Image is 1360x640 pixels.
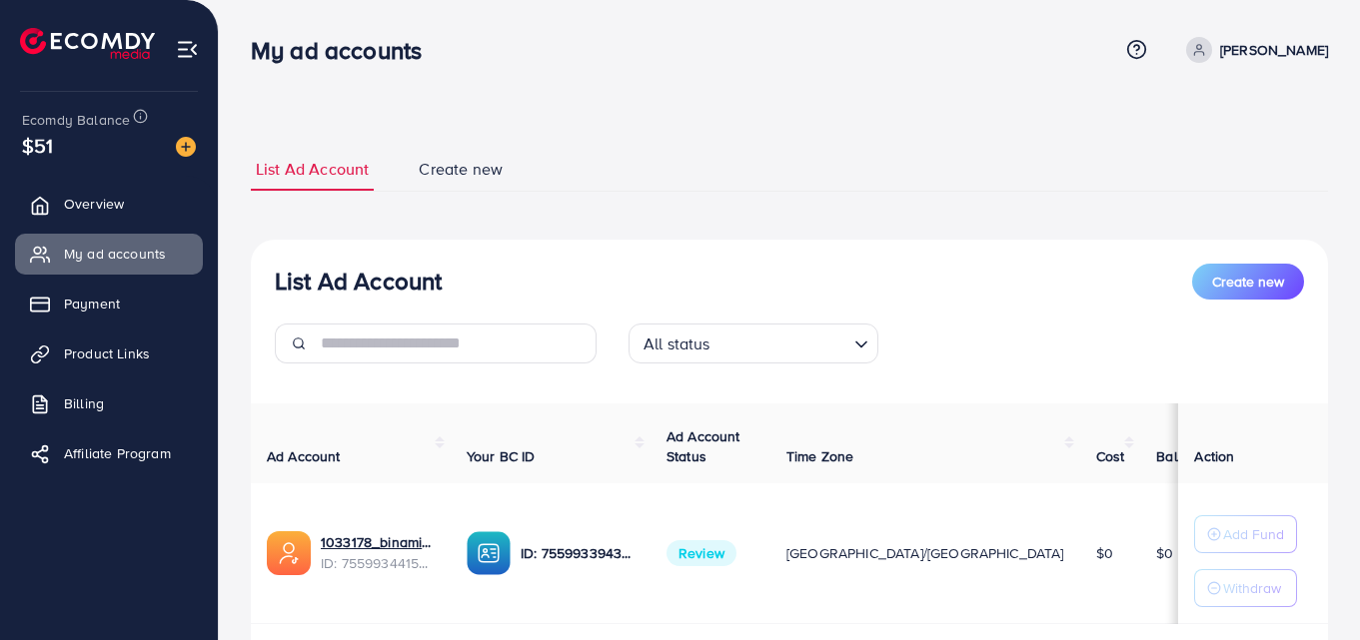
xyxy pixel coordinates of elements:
span: Time Zone [786,446,853,466]
span: All status [640,329,714,358]
input: Search for option [716,325,846,358]
img: image [176,137,196,157]
span: Your BC ID [467,446,536,466]
div: Search for option [629,323,878,363]
p: Withdraw [1223,576,1281,600]
iframe: Chat [1275,550,1345,625]
span: List Ad Account [256,158,369,181]
span: ID: 7559934415770779649 [321,553,435,573]
span: Create new [419,158,503,181]
a: Product Links [15,333,203,373]
img: ic-ads-acc.e4c84228.svg [267,531,311,575]
span: Cost [1096,446,1125,466]
button: Create new [1192,264,1304,300]
a: Payment [15,284,203,323]
a: My ad accounts [15,234,203,274]
img: logo [20,28,155,59]
p: ID: 7559933943942479873 [521,541,635,565]
span: $0 [1156,543,1173,563]
span: Balance [1156,446,1209,466]
p: [PERSON_NAME] [1220,38,1328,62]
span: Action [1194,446,1234,466]
span: My ad accounts [64,244,166,264]
span: Overview [64,194,124,214]
span: Create new [1212,272,1284,292]
a: Overview [15,184,203,224]
img: menu [176,38,199,61]
p: Add Fund [1223,522,1284,546]
button: Add Fund [1194,515,1297,553]
span: $51 [22,131,53,160]
img: ic-ba-acc.ded83a64.svg [467,531,511,575]
h3: My ad accounts [251,36,438,65]
span: Review [667,540,736,566]
span: Affiliate Program [64,443,171,463]
span: Ad Account Status [667,426,740,466]
span: Payment [64,294,120,314]
button: Withdraw [1194,569,1297,607]
a: Affiliate Program [15,433,203,473]
span: Ad Account [267,446,341,466]
a: Billing [15,383,203,423]
a: [PERSON_NAME] [1178,37,1328,63]
span: Product Links [64,343,150,363]
span: $0 [1096,543,1113,563]
span: Billing [64,393,104,413]
h3: List Ad Account [275,267,442,296]
span: [GEOGRAPHIC_DATA]/[GEOGRAPHIC_DATA] [786,543,1064,563]
div: <span class='underline'>1033178_binamin_1760184444059</span></br>7559934415770779649 [321,532,435,573]
a: 1033178_binamin_1760184444059 [321,532,435,552]
span: Ecomdy Balance [22,110,130,130]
